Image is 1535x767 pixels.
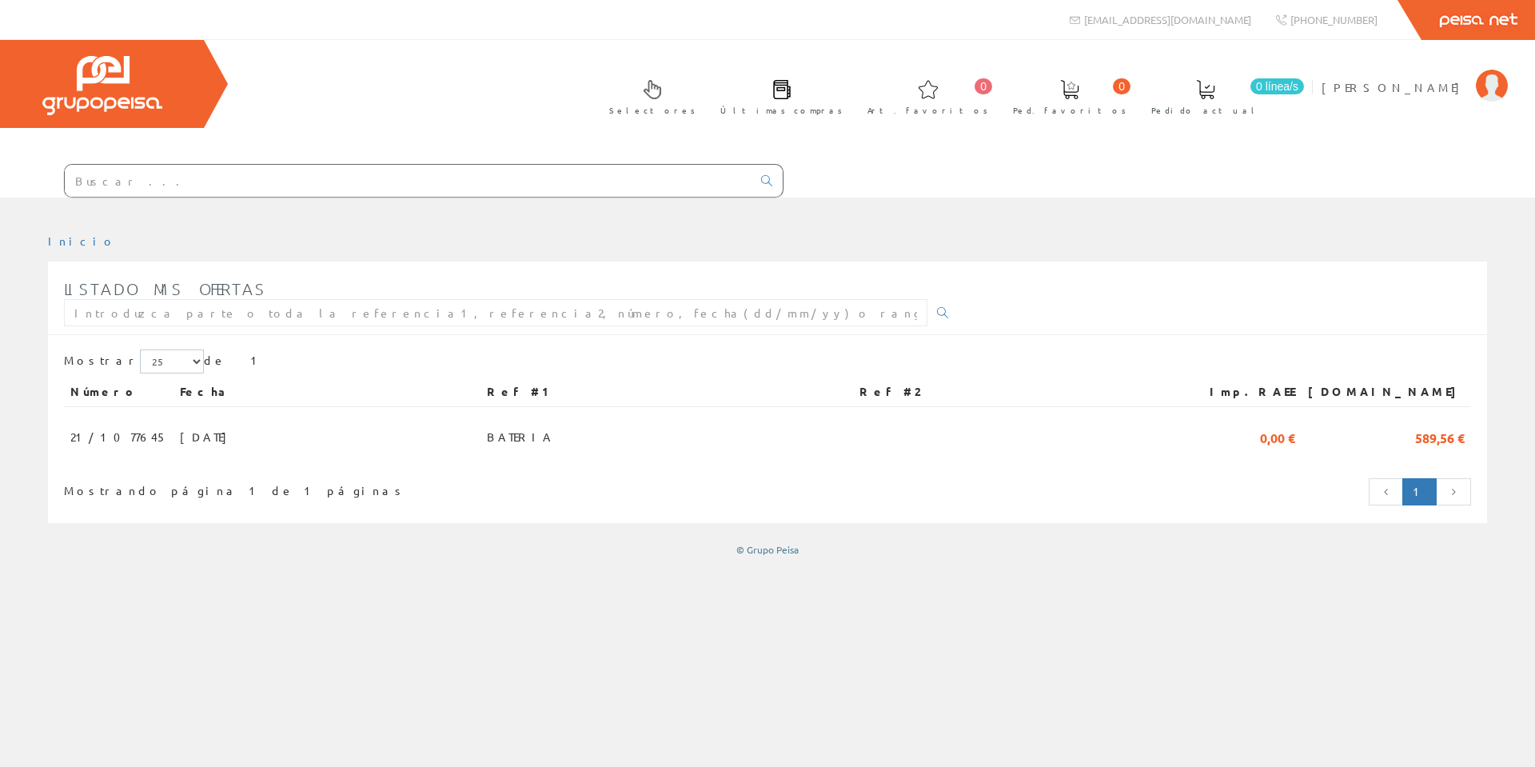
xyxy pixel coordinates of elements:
a: [PERSON_NAME] [1322,66,1508,82]
a: Selectores [593,66,704,125]
span: [EMAIL_ADDRESS][DOMAIN_NAME] [1084,13,1251,26]
a: Página actual [1402,478,1437,505]
img: Grupo Peisa [42,56,162,115]
input: Buscar ... [65,165,752,197]
span: 0 [975,78,992,94]
a: Página siguiente [1436,478,1471,505]
span: Pedido actual [1151,102,1260,118]
select: Mostrar [140,350,204,374]
a: Inicio [48,234,116,248]
span: 0,00 € [1260,423,1295,450]
span: 589,56 € [1415,423,1465,450]
th: Fecha [173,378,480,406]
div: de 1 [64,350,1471,378]
input: Introduzca parte o toda la referencia1, referencia2, número, fecha(dd/mm/yy) o rango de fechas(dd... [64,299,927,326]
div: © Grupo Peisa [48,543,1487,557]
span: Últimas compras [720,102,843,118]
th: Ref #1 [480,378,853,406]
span: Selectores [609,102,696,118]
span: 0 línea/s [1250,78,1304,94]
th: Imp.RAEE [1182,378,1302,406]
div: Mostrando página 1 de 1 páginas [64,477,636,499]
span: Ped. favoritos [1013,102,1126,118]
a: Últimas compras [704,66,851,125]
th: Número [64,378,173,406]
a: Página anterior [1369,478,1404,505]
th: [DOMAIN_NAME] [1302,378,1471,406]
span: Listado mis ofertas [64,279,266,298]
span: Art. favoritos [867,102,988,118]
span: [DATE] [180,423,235,450]
span: [PHONE_NUMBER] [1290,13,1378,26]
span: BATERIA [487,423,554,450]
span: 21/1077645 [70,423,167,450]
label: Mostrar [64,350,204,374]
span: [PERSON_NAME] [1322,79,1468,95]
span: 0 [1113,78,1130,94]
th: Ref #2 [853,378,1182,406]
